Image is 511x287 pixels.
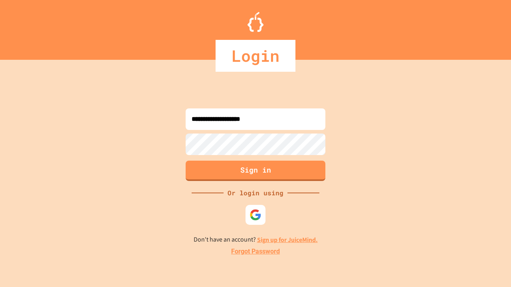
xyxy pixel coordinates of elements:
p: Don't have an account? [194,235,318,245]
img: Logo.svg [248,12,263,32]
button: Sign in [186,161,325,181]
a: Sign up for JuiceMind. [257,236,318,244]
a: Forgot Password [231,247,280,256]
div: Login [216,40,295,72]
img: google-icon.svg [250,209,261,221]
div: Or login using [224,188,287,198]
